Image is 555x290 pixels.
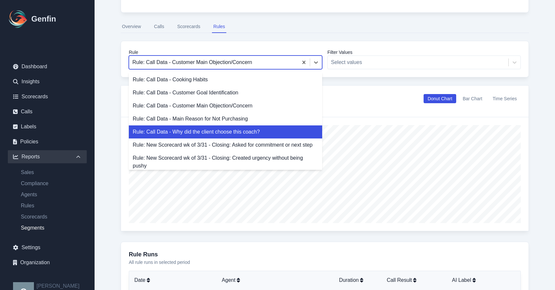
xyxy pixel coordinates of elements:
[8,256,87,269] a: Organization
[16,224,87,232] a: Segments
[8,241,87,254] a: Settings
[16,191,87,199] a: Agents
[153,21,165,33] button: Calls
[489,94,521,103] button: Time Series
[37,282,80,290] h2: [PERSON_NAME]
[121,21,142,33] button: Overview
[222,276,329,284] div: Agent
[129,138,322,152] div: Rule: New Scorecard wk of 3/31 - Closing: Asked for commitment or next step
[129,49,322,56] label: Rule
[8,60,87,73] a: Dashboard
[212,21,226,33] button: Rules
[8,75,87,88] a: Insights
[176,21,202,33] button: Scorecards
[8,8,29,29] img: Logo
[16,213,87,221] a: Scorecards
[16,202,87,210] a: Rules
[129,125,322,138] div: Rule: Call Data - Why did the client choose this coach?
[8,150,87,163] div: Reports
[16,169,87,176] a: Sales
[129,86,322,99] div: Rule: Call Data - Customer Goal Identification
[8,90,87,103] a: Scorecards
[424,94,456,103] button: Donut Chart
[16,180,87,187] a: Compliance
[459,94,486,103] button: Bar Chart
[134,276,211,284] div: Date
[8,105,87,118] a: Calls
[129,250,521,259] h3: Rule Runs
[327,49,521,56] label: Filter Values
[129,112,322,125] div: Rule: Call Data - Main Reason for Not Purchasing
[129,259,521,266] p: All rule runs in selected period
[387,276,442,284] div: Call Result
[8,120,87,133] a: Labels
[31,14,56,24] h1: Genfin
[129,152,322,172] div: Rule: New Scorecard wk of 3/31 - Closing: Created urgency without being pushy
[129,99,322,112] div: Rule: Call Data - Customer Main Objection/Concern
[8,135,87,148] a: Policies
[339,276,376,284] div: Duration
[452,276,499,284] div: AI Label
[129,73,322,86] div: Rule: Call Data - Cooking Habits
